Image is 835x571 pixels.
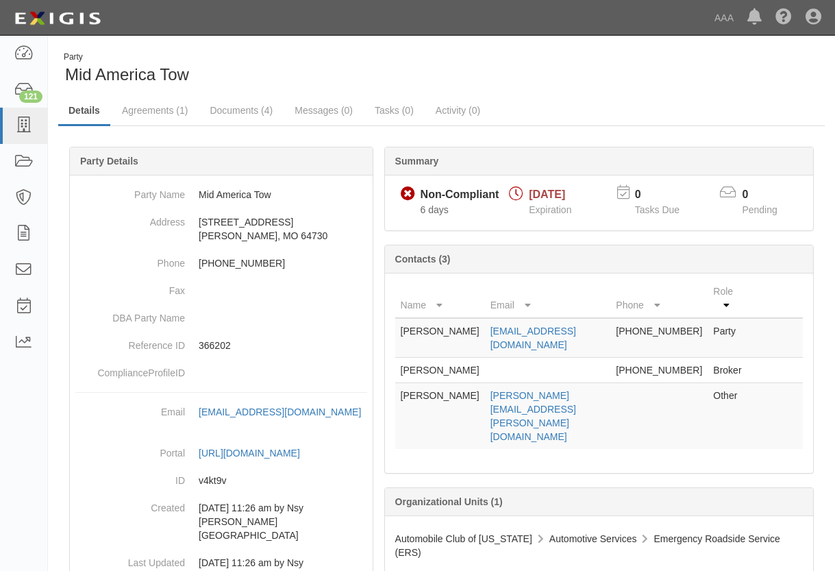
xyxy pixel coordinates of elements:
p: 366202 [199,339,367,352]
span: Mid America Tow [65,65,189,84]
dt: Created [75,494,185,515]
p: 0 [742,187,794,203]
span: Tasks Due [635,204,680,215]
td: Other [708,383,748,450]
i: Help Center - Complianz [775,10,792,26]
span: Expiration [529,204,571,215]
img: logo-5460c22ac91f19d4615b14bd174203de0afe785f0fc80cf4dbbc73dc1793850b.png [10,6,105,31]
dt: DBA Party Name [75,304,185,325]
dt: Email [75,398,185,419]
td: [PHONE_NUMBER] [610,358,708,383]
span: Since 09/26/2025 [421,204,449,215]
i: Non-Compliant [401,187,415,202]
td: [PERSON_NAME] [395,358,485,383]
dd: Mid America Tow [75,181,367,208]
b: Organizational Units (1) [395,496,503,507]
div: Mid America Tow [58,51,432,86]
span: Emergency Roadside Service (ERS) [395,533,780,558]
th: Role [708,279,748,318]
dd: v4kt9v [75,467,367,494]
dt: Address [75,208,185,229]
td: [PHONE_NUMBER] [610,318,708,358]
a: [EMAIL_ADDRESS][DOMAIN_NAME] [199,406,361,431]
a: Details [58,97,110,126]
a: Activity (0) [425,97,490,124]
dt: Fax [75,277,185,297]
dt: Reference ID [75,332,185,352]
span: Automobile Club of [US_STATE] [395,533,532,544]
a: [EMAIL_ADDRESS][DOMAIN_NAME] [490,326,576,350]
dt: ID [75,467,185,487]
th: Name [395,279,485,318]
th: Phone [610,279,708,318]
dd: [PHONE_NUMBER] [75,250,367,277]
b: Summary [395,156,439,167]
th: Email [485,279,611,318]
dt: Party Name [75,181,185,202]
div: Non-Compliant [421,187,499,203]
td: Broker [708,358,748,383]
b: Party Details [80,156,138,167]
dt: Last Updated [75,549,185,570]
a: AAA [708,4,740,32]
p: 0 [635,187,697,203]
a: Messages (0) [284,97,363,124]
td: [PERSON_NAME] [395,318,485,358]
a: Tasks (0) [364,97,424,124]
a: Documents (4) [199,97,283,124]
dd: 01/02/2025 11:26 am by Nsy Archibong-Usoro [75,494,367,549]
b: Contacts (3) [395,254,451,265]
dt: Phone [75,250,185,270]
a: [PERSON_NAME][EMAIL_ADDRESS][PERSON_NAME][DOMAIN_NAME] [490,390,576,442]
dd: [STREET_ADDRESS] [PERSON_NAME], MO 64730 [75,208,367,250]
div: [EMAIL_ADDRESS][DOMAIN_NAME] [199,405,361,419]
span: [DATE] [529,189,565,200]
dt: Portal [75,439,185,460]
div: 121 [19,90,42,103]
div: Party [64,51,189,63]
td: [PERSON_NAME] [395,383,485,450]
a: Agreements (1) [112,97,198,124]
span: Automotive Services [549,533,637,544]
td: Party [708,318,748,358]
dt: ComplianceProfileID [75,359,185,380]
a: [URL][DOMAIN_NAME] [199,448,315,459]
span: Pending [742,204,777,215]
